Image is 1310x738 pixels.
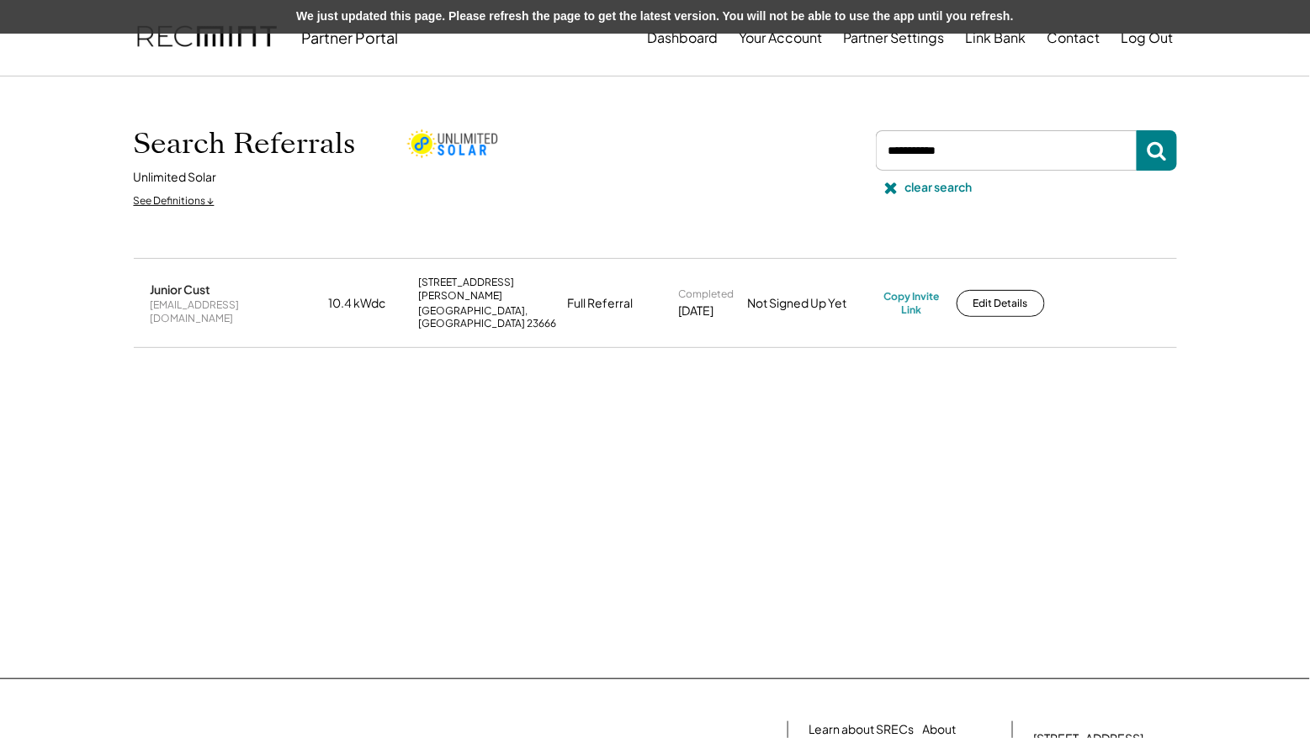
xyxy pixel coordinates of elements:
[809,721,915,738] a: Learn about SRECs
[1122,21,1174,55] button: Log Out
[679,287,735,301] div: Completed
[568,295,634,312] div: Full Referral
[151,298,319,324] div: [EMAIL_ADDRESS][DOMAIN_NAME]
[844,21,945,55] button: Partner Settings
[137,9,277,66] img: recmint-logotype%403x.png
[957,290,1045,317] button: Edit Details
[329,295,409,312] div: 10.4 kWdc
[419,276,558,302] div: [STREET_ADDRESS][PERSON_NAME]
[419,304,558,330] div: [GEOGRAPHIC_DATA], [GEOGRAPHIC_DATA] 23666
[748,295,874,312] div: Not Signed Up Yet
[151,282,211,297] div: Junior Cust
[134,169,217,186] div: Unlimited Solar
[406,129,499,160] img: unlimited-solar.png
[134,126,356,161] h1: Search Referrals
[1047,21,1101,55] button: Contact
[648,21,719,55] button: Dashboard
[884,290,940,316] div: Copy Invite Link
[923,721,957,738] a: About
[905,179,973,196] div: clear search
[302,28,399,47] div: Partner Portal
[134,194,215,208] div: See Definitions ↓
[740,21,823,55] button: Your Account
[966,21,1026,55] button: Link Bank
[679,303,714,319] div: [DATE]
